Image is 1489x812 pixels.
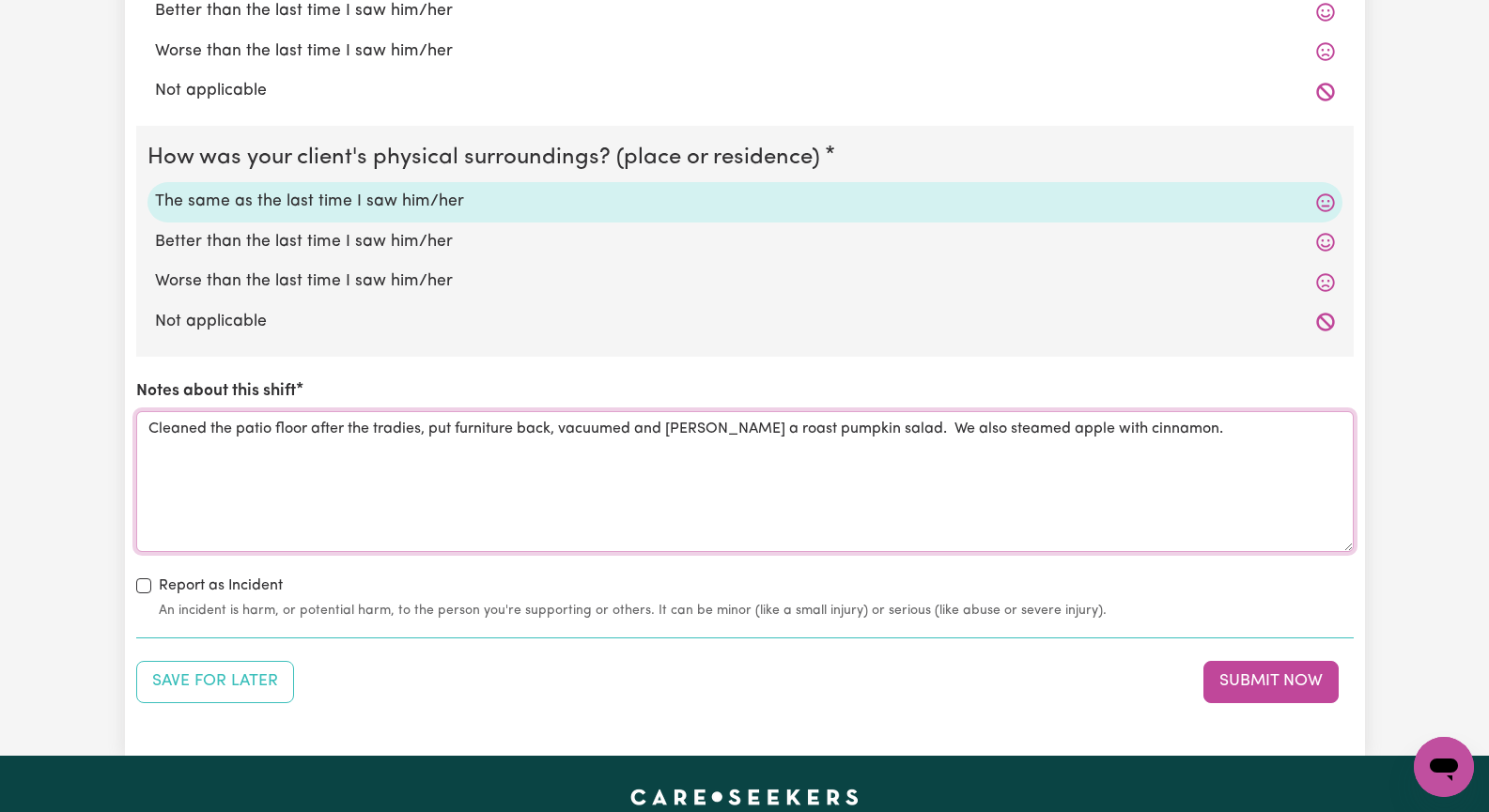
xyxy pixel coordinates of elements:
label: Not applicable [155,79,1335,103]
label: Notes about this shift [136,379,296,404]
label: Report as Incident [159,575,283,597]
small: An incident is harm, or potential harm, to the person you're supporting or others. It can be mino... [159,601,1354,620]
a: Careseekers home page [630,789,859,804]
label: Worse than the last time I saw him/her [155,39,1335,64]
label: Not applicable [155,310,1335,334]
textarea: Cleaned the patio floor after the tradies, put furniture back, vacuumed and [PERSON_NAME] a roast... [136,411,1354,552]
label: The same as the last time I saw him/her [155,190,1335,214]
button: Save your job report [136,661,294,702]
legend: How was your client's physical surroundings? (place or residence) [147,141,828,175]
label: Better than the last time I saw him/her [155,230,1335,254]
label: Worse than the last time I saw him/her [155,269,1335,294]
button: Submit your job report [1203,661,1339,702]
iframe: Button to launch messaging window [1414,737,1474,797]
